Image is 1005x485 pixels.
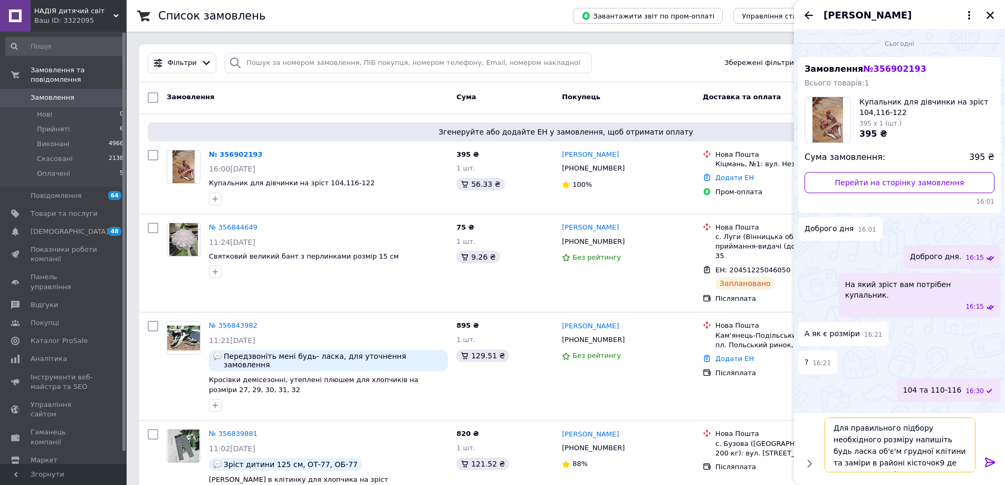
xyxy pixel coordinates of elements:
[31,191,82,201] span: Повідомлення
[209,165,255,173] span: 16:00[DATE]
[715,368,863,378] div: Післяплата
[167,150,200,184] a: Фото товару
[572,460,588,468] span: 88%
[805,79,869,87] span: Всього товарів: 1
[805,64,926,74] span: Замовлення
[859,97,994,118] span: Купальник для дівчинки на зріст 104,116-122
[173,150,195,183] img: Фото товару
[715,331,863,350] div: Кам'янець-Подільський, №11 (до 30 кг): пл. Польський ринок, 3/8
[715,321,863,330] div: Нова Пошта
[812,359,831,368] span: 16:21 12.08.2025
[31,245,98,264] span: Показники роботи компанії
[715,429,863,439] div: Нова Пошта
[37,110,52,119] span: Нові
[715,355,754,363] a: Додати ЕН
[209,179,375,187] a: Купальник для дівчинки на зріст 104,116-122
[802,9,815,22] button: Назад
[715,439,863,458] div: с. Бузова ([GEOGRAPHIC_DATA].), №1 (до 200 кг): вул. [STREET_ADDRESS]
[225,53,592,73] input: Пошук за номером замовлення, ПІБ покупця, номером телефону, Email, номером накладної
[31,272,98,291] span: Панель управління
[562,93,600,101] span: Покупець
[562,321,619,331] a: [PERSON_NAME]
[31,354,67,364] span: Аналітика
[168,58,197,68] span: Фільтри
[209,150,263,158] a: № 356902193
[456,321,479,329] span: 895 ₴
[562,150,619,160] a: [PERSON_NAME]
[456,223,474,231] span: 75 ₴
[581,11,714,21] span: Завантажити звіт по пром-оплаті
[965,302,984,311] span: 16:15 12.08.2025
[37,125,70,134] span: Прийняті
[108,191,121,200] span: 64
[456,458,509,470] div: 121.52 ₴
[31,227,109,236] span: [DEMOGRAPHIC_DATA]
[858,225,876,234] span: 16:01 12.08.2025
[31,336,88,346] span: Каталог ProSale
[715,266,790,274] span: ЕН: 20451225046050
[31,93,74,102] span: Замовлення
[31,318,59,328] span: Покупці
[31,455,58,465] span: Маркет
[209,252,399,260] span: Святковий великий бант з перлинками розмір 15 см
[120,110,123,119] span: 0
[456,237,475,245] span: 1 шт.
[456,430,479,438] span: 820 ₴
[456,93,476,101] span: Cума
[152,127,980,137] span: Згенеруйте або додайте ЕН у замовлення, щоб отримати оплату
[733,8,831,24] button: Управління статусами
[824,8,975,22] button: [PERSON_NAME]
[903,385,962,396] span: 104 та 110-116
[742,12,822,20] span: Управління статусами
[965,253,984,262] span: 16:15 12.08.2025
[859,120,902,127] span: 395 x 1 (шт.)
[213,460,222,469] img: :speech_balloon:
[715,232,863,261] div: с. Луги (Вінницька обл.), Пункт приймання-видачі (до 30 кг): вул. Миру, 35
[31,300,58,310] span: Відгуки
[715,277,775,290] div: Заплановано
[209,376,418,394] a: Кросівки демісезонні, утеплені плюшем для хлопчиків на розміри 27, 29, 30, 31, 32
[802,457,816,470] button: Показати кнопки
[167,321,200,355] a: Фото товару
[37,139,70,149] span: Виконані
[560,333,627,347] div: [PHONE_NUMBER]
[456,349,509,362] div: 129.51 ₴
[167,93,214,101] span: Замовлення
[715,187,863,197] div: Пром-оплата
[31,209,98,218] span: Товари та послуги
[798,38,1001,49] div: 12.08.2025
[31,65,127,84] span: Замовлення та повідомлення
[805,197,994,206] span: 16:01 12.08.2025
[456,150,479,158] span: 395 ₴
[572,180,592,188] span: 100%
[456,164,475,172] span: 1 шт.
[859,129,887,139] span: 395 ₴
[969,151,994,164] span: 395 ₴
[169,223,198,256] img: Фото товару
[805,328,860,339] span: А як є розміри
[167,326,200,350] img: Фото товару
[825,417,975,472] textarea: Для правильного підбору необхідного розміру напишіть будь ласка об'є'м грудної клітини та заміри ...
[34,16,127,25] div: Ваш ID: 3322095
[108,227,121,236] span: 48
[572,351,621,359] span: Без рейтингу
[209,430,257,438] a: № 356839881
[715,159,863,169] div: Кіцмань, №1: вул. Незалежності, 107 а
[715,462,863,472] div: Післяплата
[167,223,200,256] a: Фото товару
[37,154,73,164] span: Скасовані
[864,330,883,339] span: 16:21 12.08.2025
[715,223,863,232] div: Нова Пошта
[456,336,475,344] span: 1 шт.
[31,400,98,419] span: Управління сайтом
[984,9,997,22] button: Закрити
[209,223,257,231] a: № 356844649
[965,387,984,396] span: 16:30 12.08.2025
[910,251,962,262] span: Доброго дня.
[562,223,619,233] a: [PERSON_NAME]
[120,169,123,178] span: 5
[715,150,863,159] div: Нова Пошта
[5,37,125,56] input: Пошук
